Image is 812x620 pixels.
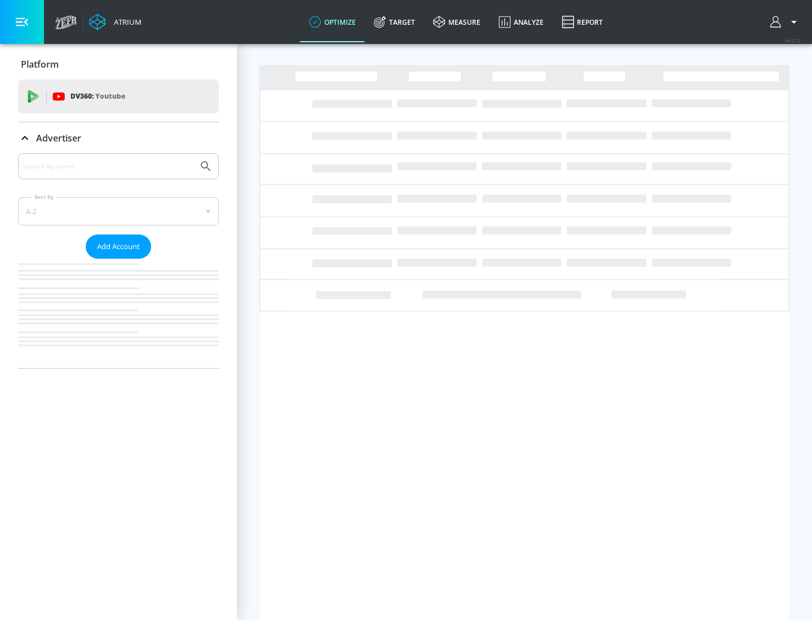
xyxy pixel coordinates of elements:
input: Search by name [23,159,193,174]
p: Platform [21,58,59,70]
div: Advertiser [18,122,219,154]
a: Analyze [489,2,553,42]
div: DV360: Youtube [18,79,219,113]
span: Add Account [97,240,140,253]
a: Atrium [89,14,142,30]
p: DV360: [70,90,125,103]
a: Target [365,2,424,42]
span: v 4.22.2 [785,37,801,43]
div: Advertiser [18,153,219,368]
a: Report [553,2,612,42]
nav: list of Advertiser [18,259,219,368]
p: Youtube [95,90,125,102]
div: Atrium [109,17,142,27]
p: Advertiser [36,132,81,144]
div: A-Z [18,197,219,225]
a: optimize [300,2,365,42]
label: Sort By [32,193,56,201]
a: measure [424,2,489,42]
button: Add Account [86,234,151,259]
div: Platform [18,48,219,80]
